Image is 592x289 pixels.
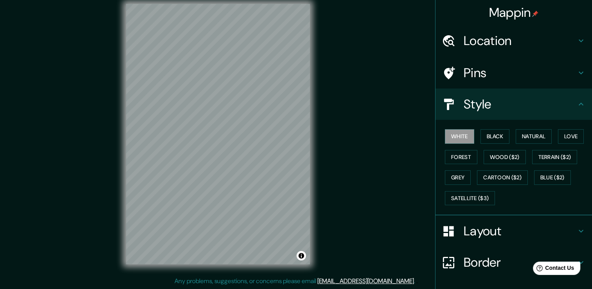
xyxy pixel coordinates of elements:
[416,276,418,286] div: .
[489,5,539,20] h4: Mappin
[484,150,526,164] button: Wood ($2)
[464,255,576,270] h4: Border
[297,251,306,260] button: Toggle attribution
[415,276,416,286] div: .
[532,11,538,17] img: pin-icon.png
[435,25,592,56] div: Location
[558,129,584,144] button: Love
[175,276,415,286] p: Any problems, suggestions, or concerns please email .
[317,277,414,285] a: [EMAIL_ADDRESS][DOMAIN_NAME]
[532,150,578,164] button: Terrain ($2)
[435,247,592,278] div: Border
[435,89,592,120] div: Style
[435,57,592,89] div: Pins
[464,65,576,81] h4: Pins
[464,223,576,239] h4: Layout
[445,170,471,185] button: Grey
[126,4,310,264] canvas: Map
[534,170,571,185] button: Blue ($2)
[480,129,510,144] button: Black
[435,215,592,247] div: Layout
[464,33,576,49] h4: Location
[445,150,477,164] button: Forest
[445,129,474,144] button: White
[445,191,495,206] button: Satellite ($3)
[522,258,583,280] iframe: Help widget launcher
[477,170,528,185] button: Cartoon ($2)
[464,96,576,112] h4: Style
[516,129,552,144] button: Natural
